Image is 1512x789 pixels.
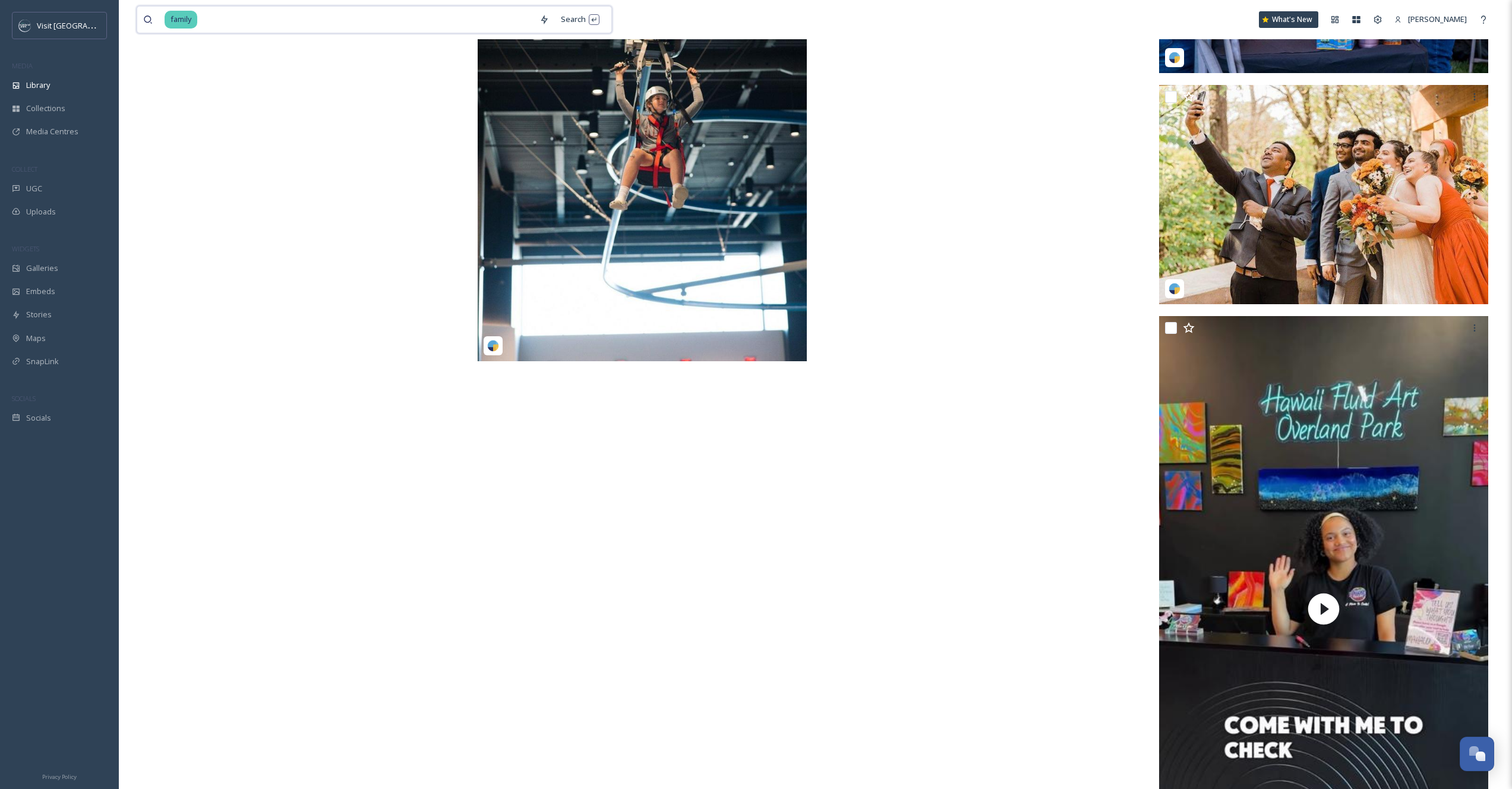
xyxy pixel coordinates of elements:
img: heytayphoto_03312025_2422746466023336073.jpg [1159,85,1488,305]
img: c3es6xdrejuflcaqpovn.png [19,20,31,31]
span: Maps [26,333,46,344]
div: Search [555,8,605,31]
button: Open Chat [1460,737,1494,771]
span: COLLECT [12,165,37,173]
span: Collections [26,103,65,114]
span: WIDGETS [12,244,39,253]
a: [PERSON_NAME] [1388,8,1473,31]
span: Galleries [26,263,58,274]
a: What's New [1259,11,1318,28]
span: [PERSON_NAME] [1408,14,1467,24]
a: Privacy Policy [42,769,77,783]
span: MEDIA [12,61,33,70]
img: snapsea-logo.png [1169,52,1180,64]
img: snapsea-logo.png [487,340,499,352]
span: family [165,11,197,28]
span: Library [26,80,50,91]
span: SnapLink [26,356,59,367]
span: Stories [26,309,52,320]
span: Visit [GEOGRAPHIC_DATA] [37,20,129,31]
img: snapsea-logo.png [1169,283,1180,295]
span: Embeds [26,286,55,297]
span: UGC [26,183,42,194]
span: Privacy Policy [42,773,77,781]
span: SOCIALS [12,394,36,403]
span: Uploads [26,206,56,217]
span: Media Centres [26,126,78,137]
span: Socials [26,412,51,424]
